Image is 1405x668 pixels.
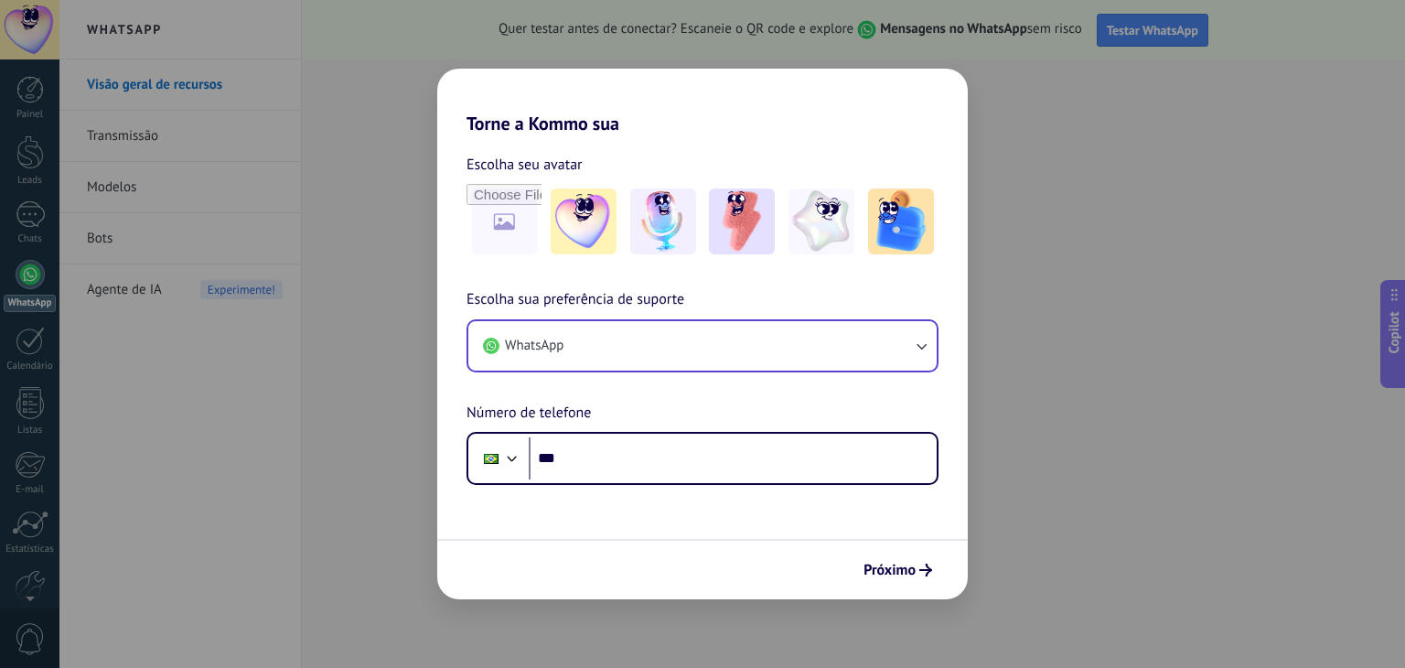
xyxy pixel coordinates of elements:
[788,189,854,254] img: -4.jpeg
[467,402,591,426] span: Número de telefone
[551,189,617,254] img: -1.jpeg
[863,564,916,576] span: Próximo
[437,69,968,135] h2: Torne a Kommo sua
[709,189,775,254] img: -3.jpeg
[855,555,940,586] button: Próximo
[474,439,509,478] div: Brazil: + 55
[868,189,934,254] img: -5.jpeg
[467,288,684,312] span: Escolha sua preferência de suporte
[468,321,937,371] button: WhatsApp
[467,153,583,177] span: Escolha seu avatar
[630,189,696,254] img: -2.jpeg
[505,337,563,355] span: WhatsApp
